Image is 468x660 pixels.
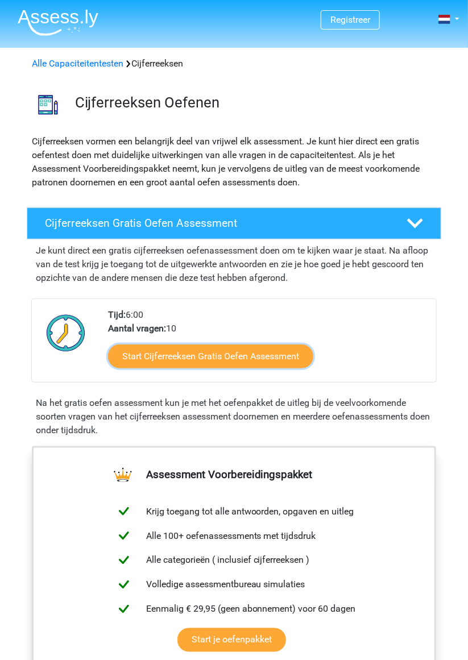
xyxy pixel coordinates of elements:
h4: Cijferreeksen Gratis Oefen Assessment [45,217,390,230]
div: 6:00 10 [100,308,436,382]
p: Cijferreeksen vormen een belangrijk deel van vrijwel elk assessment. Je kunt hier direct een grat... [32,135,436,189]
a: Cijferreeksen Gratis Oefen Assessment [22,207,446,239]
h3: Cijferreeksen Oefenen [75,94,432,111]
a: Start Cijferreeksen Gratis Oefen Assessment [108,344,313,368]
img: Assessly [18,9,98,36]
a: Alle Capaciteitentesten [32,58,123,69]
div: Cijferreeksen [27,57,441,70]
a: Start je oefenpakket [177,628,286,652]
b: Aantal vragen: [108,323,166,334]
img: Klok [41,308,91,358]
b: Tijd: [108,309,126,320]
div: Na het gratis oefen assessment kun je met het oefenpakket de uitleg bij de veelvoorkomende soorte... [31,396,437,437]
a: Registreer [330,14,370,25]
p: Je kunt direct een gratis cijferreeksen oefenassessment doen om te kijken waar je staat. Na afloo... [36,244,432,285]
img: cijferreeksen [27,84,69,126]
